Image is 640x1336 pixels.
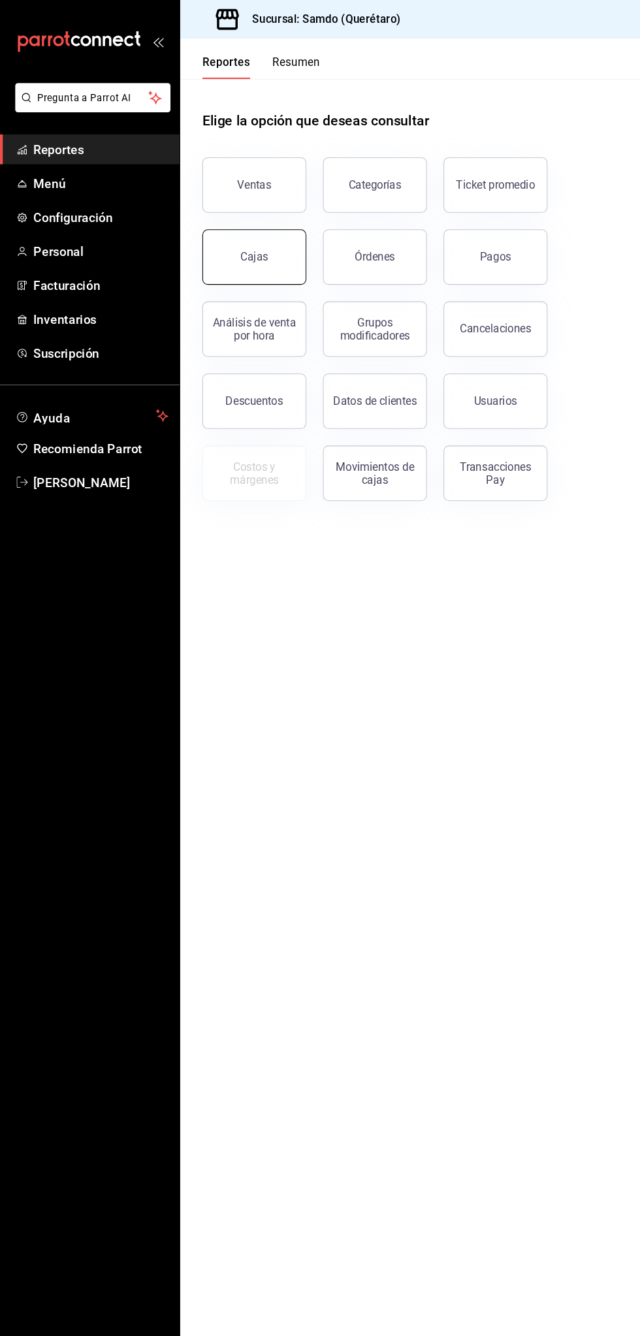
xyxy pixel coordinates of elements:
div: Descuentos [213,372,267,384]
button: Usuarios [418,352,516,404]
button: Resumen [257,52,302,74]
span: Menú [31,164,159,182]
div: Ventas [224,168,256,180]
span: Reportes [31,132,159,150]
button: Ticket promedio [418,148,516,200]
span: Facturación [31,260,159,278]
button: open_drawer_menu [144,34,154,44]
button: Grupos modificadores [304,284,402,336]
span: Pregunta a Parrot AI [35,86,140,99]
button: Pregunta a Parrot AI [14,78,161,106]
button: Reportes [191,52,236,74]
a: Pregunta a Parrot AI [9,95,161,108]
div: navigation tabs [191,52,302,74]
div: Movimientos de cajas [313,434,394,458]
button: Ventas [191,148,289,200]
span: Suscripción [31,324,159,342]
button: Cancelaciones [418,284,516,336]
button: Análisis de venta por hora [191,284,289,336]
button: Descuentos [191,352,289,404]
span: Recomienda Parrot [31,414,159,432]
div: Grupos modificadores [313,298,394,323]
div: Análisis de venta por hora [199,298,280,323]
div: Datos de clientes [314,372,393,384]
div: Costos y márgenes [199,434,280,458]
button: Datos de clientes [304,352,402,404]
h1: Elige la opción que deseas consultar [191,104,405,123]
button: Categorías [304,148,402,200]
span: Inventarios [31,292,159,310]
button: Órdenes [304,216,402,268]
div: Transacciones Pay [426,434,507,458]
button: Contrata inventarios para ver este reporte [191,420,289,472]
span: Configuración [31,196,159,214]
button: Pagos [418,216,516,268]
div: Usuarios [447,372,487,384]
div: Categorías [328,168,378,180]
div: Ticket promedio [430,168,504,180]
div: Cancelaciones [434,304,501,316]
span: Sugerir nueva función [16,1317,159,1331]
div: Cajas [227,236,253,248]
span: Personal [31,228,159,246]
span: [PERSON_NAME] [31,446,159,464]
button: Movimientos de cajas [304,420,402,472]
h3: Sucursal: Samdo (Querétaro) [227,10,378,26]
span: Ayuda [31,384,142,400]
div: Órdenes [334,236,372,248]
div: Pagos [453,236,482,248]
button: Transacciones Pay [418,420,516,472]
button: Cajas [191,216,289,268]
